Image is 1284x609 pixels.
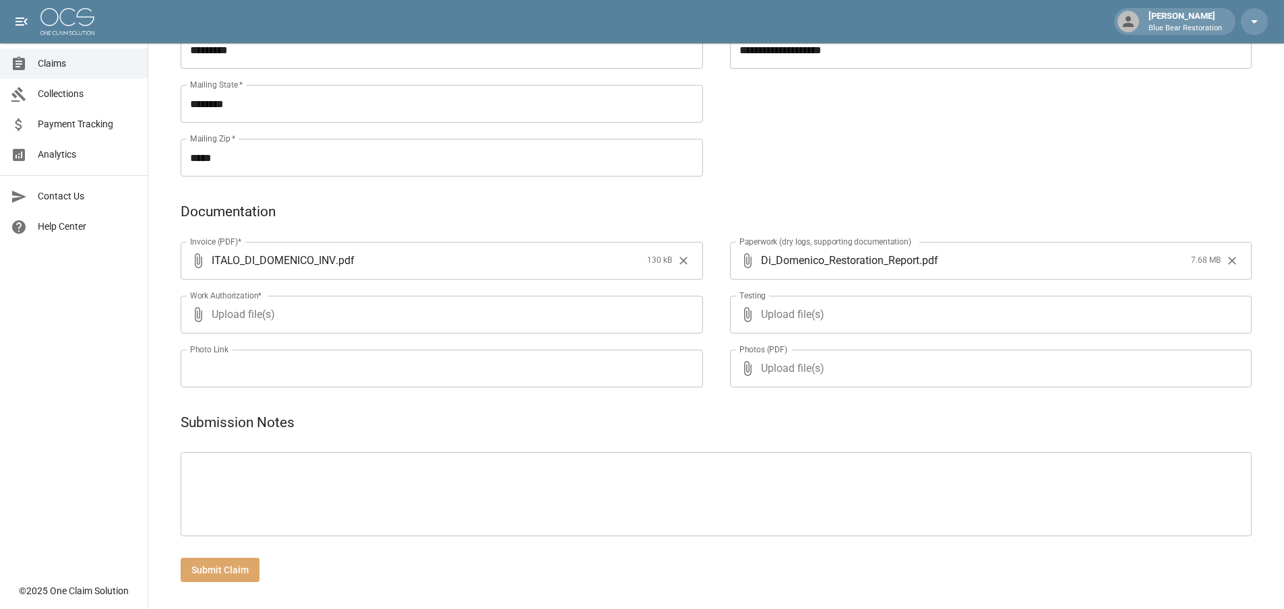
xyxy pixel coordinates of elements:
label: Photo Link [190,344,228,355]
span: Help Center [38,220,137,234]
label: Paperwork (dry logs, supporting documentation) [739,236,911,247]
span: . pdf [919,253,938,268]
span: Claims [38,57,137,71]
button: Clear [1222,251,1242,271]
p: Blue Bear Restoration [1149,23,1222,34]
label: Work Authorization* [190,290,262,301]
span: ITALO_DI_DOMENICO_INV [212,253,336,268]
span: . pdf [336,253,355,268]
label: Testing [739,290,766,301]
span: Upload file(s) [212,296,667,333]
div: © 2025 One Claim Solution [19,584,129,598]
span: Upload file(s) [761,296,1216,333]
label: Mailing Zip [190,133,236,144]
label: Invoice (PDF)* [190,236,242,247]
label: Mailing State [190,79,243,90]
span: Upload file(s) [761,350,1216,387]
span: Contact Us [38,189,137,203]
span: 130 kB [647,254,672,267]
button: Clear [673,251,694,271]
span: Analytics [38,148,137,162]
span: Payment Tracking [38,117,137,131]
span: 7.68 MB [1191,254,1221,267]
label: Photos (PDF) [739,344,787,355]
button: open drawer [8,8,35,35]
button: Submit Claim [181,558,259,583]
img: ocs-logo-white-transparent.png [40,8,94,35]
span: Di_Domenico_Restoration_Report [761,253,919,268]
div: [PERSON_NAME] [1143,9,1227,34]
span: Collections [38,87,137,101]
